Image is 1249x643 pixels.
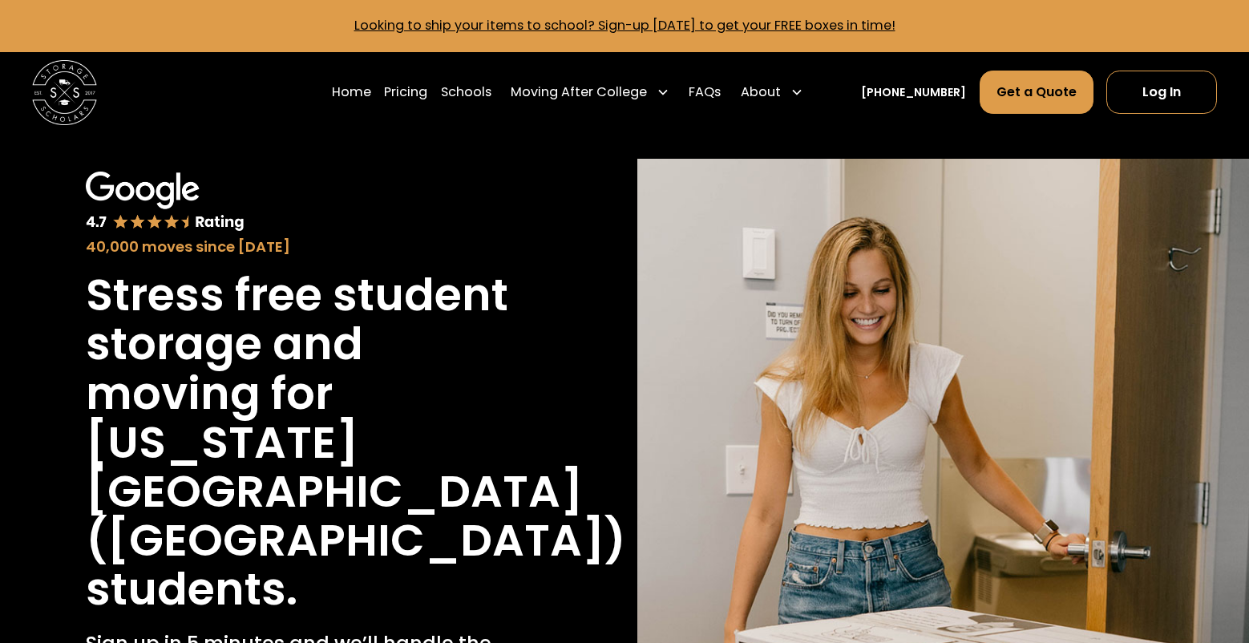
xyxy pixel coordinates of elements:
[86,236,526,257] div: 40,000 moves since [DATE]
[384,70,427,115] a: Pricing
[741,83,781,102] div: About
[1106,71,1216,115] a: Log In
[354,16,895,34] a: Looking to ship your items to school? Sign-up [DATE] to get your FREE boxes in time!
[504,70,676,115] div: Moving After College
[861,84,966,101] a: [PHONE_NUMBER]
[511,83,647,102] div: Moving After College
[689,70,721,115] a: FAQs
[734,70,809,115] div: About
[86,418,626,564] h1: [US_STATE][GEOGRAPHIC_DATA] ([GEOGRAPHIC_DATA])
[980,71,1093,115] a: Get a Quote
[441,70,491,115] a: Schools
[86,270,526,417] h1: Stress free student storage and moving for
[32,60,97,125] img: Storage Scholars main logo
[86,172,245,233] img: Google 4.7 star rating
[86,564,297,613] h1: students.
[332,70,371,115] a: Home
